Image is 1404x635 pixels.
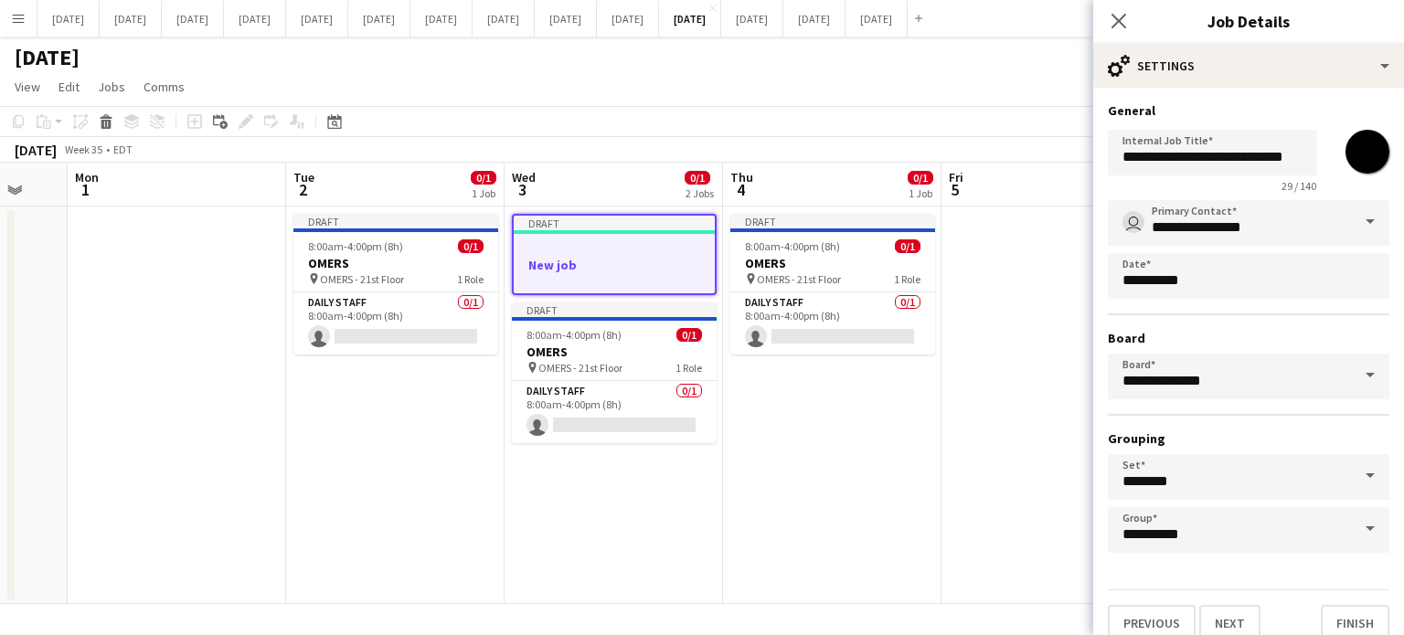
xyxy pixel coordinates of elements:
h3: General [1108,102,1389,119]
button: [DATE] [846,1,908,37]
div: Draft [293,214,498,228]
span: Tue [293,169,314,185]
span: OMERS - 21st Floor [538,361,622,375]
span: 3 [509,179,536,200]
span: 1 Role [675,361,702,375]
span: 8:00am-4:00pm (8h) [308,239,403,253]
span: 5 [946,179,963,200]
div: EDT [113,143,133,156]
button: [DATE] [162,1,224,37]
span: Week 35 [60,143,106,156]
app-job-card: Draft8:00am-4:00pm (8h)0/1OMERS OMERS - 21st Floor1 RoleDaily Staff0/18:00am-4:00pm (8h) [293,214,498,355]
span: 0/1 [908,171,933,185]
button: [DATE] [721,1,783,37]
h3: OMERS [730,255,935,271]
span: Edit [58,79,80,95]
span: Mon [75,169,99,185]
span: 1 [72,179,99,200]
span: OMERS - 21st Floor [757,272,841,286]
div: Draft [512,302,717,317]
div: Draft [514,216,715,230]
button: [DATE] [659,1,721,37]
span: 1 Role [894,272,920,286]
h1: [DATE] [15,44,80,71]
span: Fri [949,169,963,185]
div: 1 Job [909,186,932,200]
button: [DATE] [410,1,473,37]
h3: OMERS [293,255,498,271]
span: Thu [730,169,753,185]
div: Settings [1093,44,1404,88]
h3: Job Details [1093,9,1404,33]
span: 0/1 [895,239,920,253]
span: Wed [512,169,536,185]
app-job-card: Draft8:00am-4:00pm (8h)0/1OMERS OMERS - 21st Floor1 RoleDaily Staff0/18:00am-4:00pm (8h) [512,302,717,443]
button: [DATE] [348,1,410,37]
h3: Board [1108,330,1389,346]
button: [DATE] [224,1,286,37]
h3: New job [514,257,715,273]
app-job-card: Draft8:00am-4:00pm (8h)0/1OMERS OMERS - 21st Floor1 RoleDaily Staff0/18:00am-4:00pm (8h) [730,214,935,355]
button: [DATE] [597,1,659,37]
div: [DATE] [15,141,57,159]
span: Jobs [98,79,125,95]
span: 0/1 [676,328,702,342]
a: View [7,75,48,99]
a: Comms [136,75,192,99]
button: [DATE] [100,1,162,37]
app-job-card: DraftNew job [512,214,717,295]
a: Jobs [90,75,133,99]
span: 8:00am-4:00pm (8h) [745,239,840,253]
span: 0/1 [458,239,484,253]
button: [DATE] [473,1,535,37]
span: 8:00am-4:00pm (8h) [526,328,622,342]
div: 1 Job [472,186,495,200]
span: View [15,79,40,95]
a: Edit [51,75,87,99]
span: 0/1 [685,171,710,185]
span: 0/1 [471,171,496,185]
span: 2 [291,179,314,200]
div: 2 Jobs [686,186,714,200]
span: 29 / 140 [1267,179,1331,193]
span: 4 [728,179,753,200]
div: Draft [730,214,935,228]
h3: Grouping [1108,430,1389,447]
app-card-role: Daily Staff0/18:00am-4:00pm (8h) [293,292,498,355]
h3: OMERS [512,344,717,360]
button: [DATE] [286,1,348,37]
span: 1 Role [457,272,484,286]
app-card-role: Daily Staff0/18:00am-4:00pm (8h) [512,381,717,443]
app-card-role: Daily Staff0/18:00am-4:00pm (8h) [730,292,935,355]
button: [DATE] [783,1,846,37]
button: [DATE] [535,1,597,37]
button: [DATE] [37,1,100,37]
span: OMERS - 21st Floor [320,272,404,286]
span: Comms [144,79,185,95]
